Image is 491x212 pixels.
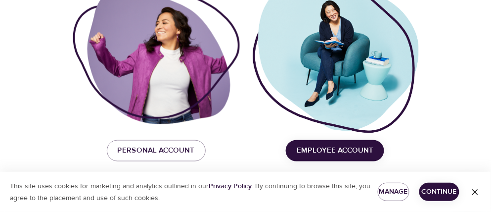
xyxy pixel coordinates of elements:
button: Manage [378,183,409,201]
span: Employee Account [297,144,373,157]
button: Continue [419,183,460,201]
span: Personal Account [118,144,195,157]
span: Continue [427,186,452,198]
button: Employee Account [286,140,384,161]
span: Manage [386,186,402,198]
a: Privacy Policy [209,182,252,191]
button: Personal Account [107,140,206,161]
